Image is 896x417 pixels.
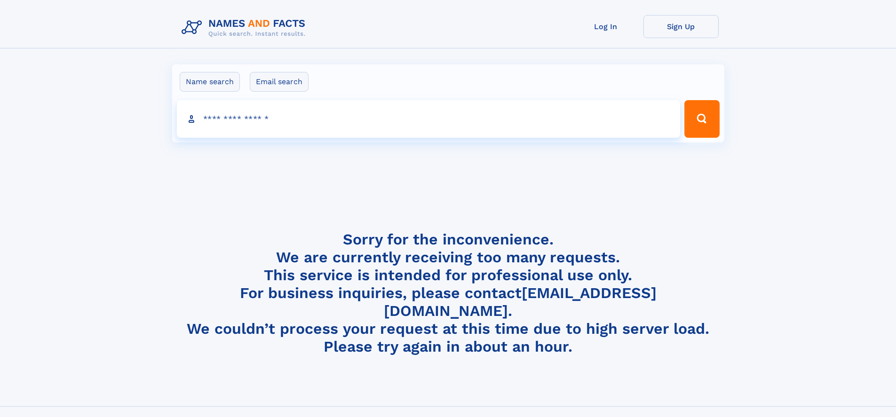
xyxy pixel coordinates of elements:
[178,15,313,40] img: Logo Names and Facts
[180,72,240,92] label: Name search
[178,230,719,356] h4: Sorry for the inconvenience. We are currently receiving too many requests. This service is intend...
[568,15,643,38] a: Log In
[384,284,657,320] a: [EMAIL_ADDRESS][DOMAIN_NAME]
[643,15,719,38] a: Sign Up
[177,100,681,138] input: search input
[250,72,309,92] label: Email search
[684,100,719,138] button: Search Button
